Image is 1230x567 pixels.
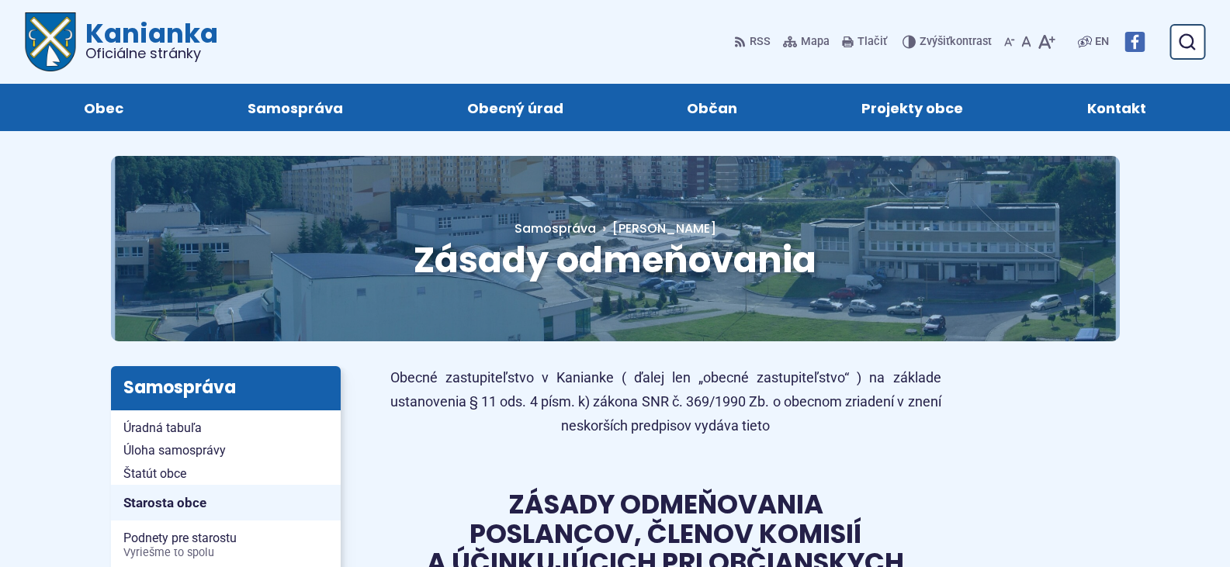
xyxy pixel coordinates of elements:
button: Tlačiť [839,26,890,58]
span: Obecný úrad [467,84,563,131]
a: Kontakt [1041,84,1193,131]
img: Prejsť na Facebook stránku [1124,32,1145,52]
a: EN [1092,33,1112,51]
button: Zvýšiťkontrast [903,26,995,58]
span: Kontakt [1087,84,1146,131]
span: RSS [750,33,771,51]
a: Občan [641,84,785,131]
span: Občan [687,84,737,131]
span: Zásady odmeňovania [414,235,816,285]
button: Nastaviť pôvodnú veľkosť písma [1018,26,1034,58]
span: Mapa [801,33,830,51]
img: Prejsť na domovskú stránku [25,12,76,71]
span: EN [1095,33,1109,51]
span: Tlačiť [858,36,887,49]
span: Kanianka [76,20,218,61]
a: Projekty obce [815,84,1010,131]
span: Samospráva [248,84,343,131]
a: RSS [734,26,774,58]
a: Úradná tabuľa [111,417,341,440]
span: Štatút obce [123,462,328,486]
span: Obec [84,84,123,131]
span: Zvýšiť [920,35,950,48]
a: [PERSON_NAME] [596,220,716,237]
span: Vyriešme to spolu [123,547,328,559]
a: Mapa [780,26,833,58]
span: Úradná tabuľa [123,417,328,440]
a: Starosta obce [111,485,341,520]
span: Úloha samosprávy [123,439,328,462]
span: Starosta obce [123,491,328,515]
a: Podnety pre starostuVyriešme to spolu [111,527,341,563]
h3: Samospráva [111,366,341,410]
button: Zväčšiť veľkosť písma [1034,26,1058,58]
a: Úloha samosprávy [111,439,341,462]
span: Oficiálne stránky [85,47,218,61]
a: Samospráva [515,220,596,237]
a: Obecný úrad [421,84,610,131]
button: Zmenšiť veľkosť písma [1001,26,1018,58]
span: Projekty obce [861,84,963,131]
a: Obec [37,84,170,131]
a: Štatút obce [111,462,341,486]
span: kontrast [920,36,992,49]
span: [PERSON_NAME] [612,220,716,237]
p: Obecné zastupiteľstvo v Kanianke ( ďalej len „obecné zastupiteľstvo“ ) na základe ustanovenia § 1... [390,366,941,437]
span: Podnety pre starostu [123,527,328,563]
a: Samospráva [201,84,390,131]
a: Logo Kanianka, prejsť na domovskú stránku. [25,12,218,71]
